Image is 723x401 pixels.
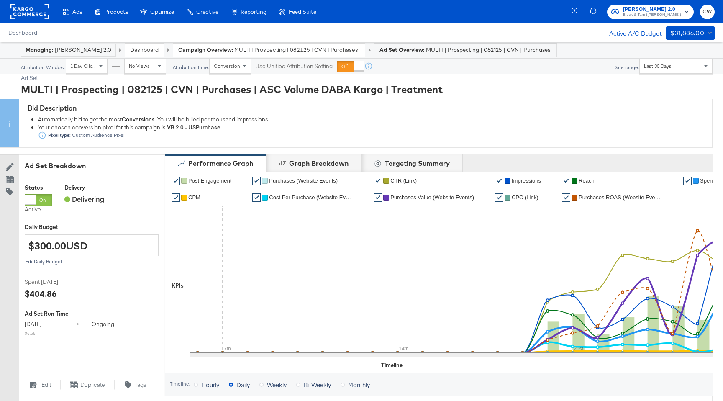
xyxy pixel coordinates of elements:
[381,361,403,369] div: Timeline
[379,46,425,53] strong: Ad Set Overview:
[25,310,159,318] div: Ad Set Run Time
[188,177,231,184] span: Post Engagement
[169,381,190,387] div: Timeline:
[269,177,338,184] span: Purchases (Website Events)
[703,7,711,17] span: CW
[562,193,570,202] a: ✔
[666,26,715,40] button: $31,886.00
[683,177,692,185] a: ✔
[700,5,715,19] button: CW
[104,8,128,15] span: Products
[21,74,713,82] div: Ad Set
[623,5,681,14] span: [PERSON_NAME] 2.0
[267,380,287,389] span: Weekly
[241,8,267,15] span: Reporting
[644,63,672,69] span: Last 30 Days
[25,320,42,328] span: [DATE]
[390,194,474,200] span: Purchases Value (Website Events)
[135,381,146,389] span: Tags
[70,63,97,69] span: 1 Day Clicks
[178,46,360,54] a: Campaign Overview: MULTI | Prospecting | 082125 | CVN | Purchases | ASC Volume DABA Kargo
[28,103,708,113] div: Bid Description
[172,64,209,70] div: Attribution time:
[25,330,36,336] sub: 06:55
[289,8,316,15] span: Feed Suite
[8,29,37,36] a: Dashboard
[304,380,331,389] span: Bi-Weekly
[72,8,82,15] span: Ads
[129,63,150,69] span: No Views
[390,177,417,184] span: CTR (Link)
[46,133,125,139] div: Custom Audience Pixel
[25,278,87,286] span: Spent [DATE]
[374,193,382,202] a: ✔
[41,381,51,389] span: Edit
[178,46,233,54] strong: Campaign Overview:
[374,177,382,185] a: ✔
[385,159,450,168] div: Targeting Summary
[64,184,104,192] div: Delivery
[512,194,538,200] span: CPC (Link)
[80,381,105,389] span: Duplicate
[60,380,115,390] button: Duplicate
[25,161,159,171] div: Ad Set Breakdown
[236,380,250,389] span: Daily
[607,5,694,19] button: [PERSON_NAME] 2.0Block & Tam ([PERSON_NAME])
[26,46,54,53] strong: Managing:
[512,177,541,184] span: Impressions
[21,64,66,70] div: Attribution Window:
[495,193,503,202] a: ✔
[25,206,52,213] label: Active
[495,177,503,185] a: ✔
[201,380,219,389] span: Hourly
[234,46,360,54] span: MULTI | Prospecting | 082125 | CVN | Purchases | ASC Volume DABA Kargo | Treatment
[348,380,370,389] span: Monthly
[562,177,570,185] a: ✔
[18,380,60,390] button: Edit
[172,282,184,290] div: KPIs
[196,8,218,15] span: Creative
[25,288,57,300] div: $404.86
[214,63,240,69] span: Conversion
[26,46,111,54] div: [PERSON_NAME] 2.0
[25,223,159,231] label: Daily Budget
[172,177,180,185] a: ✔
[252,177,261,185] a: ✔
[289,159,349,168] div: Graph Breakdown
[579,177,595,184] span: Reach
[115,380,156,390] button: Tags
[122,116,155,123] strong: Conversions
[38,123,708,140] div: Your chosen conversion pixel for this campaign is
[25,259,159,265] div: Edit Daily Budget
[167,123,220,131] strong: VB 2.0 - US Purchase
[613,64,639,70] div: Date range:
[25,184,52,192] div: Status
[623,12,681,18] span: Block & Tam ([PERSON_NAME])
[92,320,114,328] span: ongoing
[600,26,662,39] div: Active A/C Budget
[426,46,551,54] span: MULTI | Prospecting | 082125 | CVN | Purchases | ASC Volume DABA Kargo | Treatment
[188,194,200,200] span: CPM
[579,194,662,200] span: Purchases ROAS (Website Events)
[64,194,104,203] span: Delivering
[700,177,716,184] span: Spend
[38,116,708,124] div: Automatically bid to get the most . You will be billed per thousand impressions.
[130,46,159,54] a: Dashboard
[255,62,334,70] label: Use Unified Attribution Setting:
[269,194,353,200] span: Cost Per Purchase (Website Events)
[150,8,174,15] span: Optimize
[172,193,180,202] a: ✔
[48,132,71,139] strong: Pixel type:
[252,193,261,202] a: ✔
[670,28,704,39] div: $31,886.00
[21,82,713,96] div: MULTI | Prospecting | 082125 | CVN | Purchases | ASC Volume DABA Kargo | Treatment
[188,159,253,168] div: Performance Graph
